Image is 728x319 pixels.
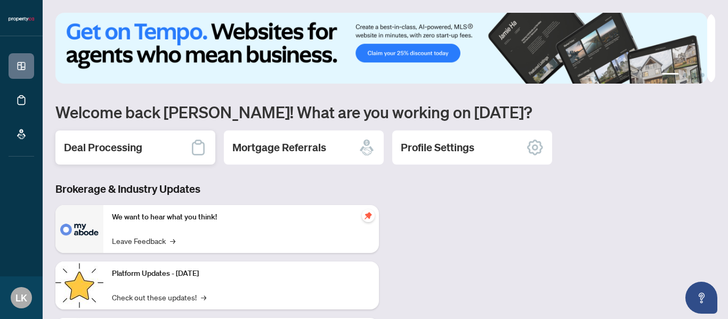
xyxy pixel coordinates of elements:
h1: Welcome back [PERSON_NAME]! What are you working on [DATE]? [55,102,715,122]
p: We want to hear what you think! [112,211,370,223]
button: 4 [700,73,705,77]
img: Slide 0 [55,13,707,84]
h2: Profile Settings [401,140,474,155]
h3: Brokerage & Industry Updates [55,182,379,197]
span: pushpin [362,209,375,222]
button: 3 [692,73,696,77]
span: LK [15,290,27,305]
img: We want to hear what you think! [55,205,103,253]
button: Open asap [685,282,717,314]
h2: Deal Processing [64,140,142,155]
a: Leave Feedback→ [112,235,175,247]
img: logo [9,16,34,22]
button: 1 [662,73,679,77]
button: 2 [683,73,687,77]
h2: Mortgage Referrals [232,140,326,155]
p: Platform Updates - [DATE] [112,268,370,280]
a: Check out these updates!→ [112,291,206,303]
img: Platform Updates - July 21, 2025 [55,261,103,309]
span: → [201,291,206,303]
span: → [170,235,175,247]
